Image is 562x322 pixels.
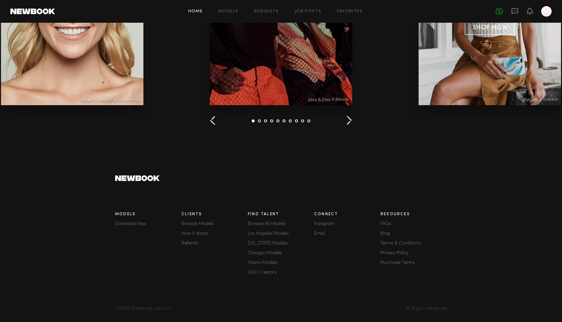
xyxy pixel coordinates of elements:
[381,212,447,217] h3: Resources
[381,251,447,255] a: Privacy Policy
[248,222,314,226] a: Browse All Models
[181,231,248,236] a: How It Works
[115,222,181,226] a: Download App
[248,212,314,217] h3: Find Talent
[314,212,381,217] h3: Connect
[295,9,322,14] a: Job Posts
[218,9,238,14] a: Models
[115,306,173,311] span: 2025 © Newbook Labs Inc.
[314,222,381,226] a: Instagram
[248,261,314,265] a: Miami Models
[541,6,552,17] a: M
[381,241,447,246] a: Terms & Conditions
[254,9,279,14] a: Requests
[381,222,447,226] a: FAQs
[337,9,363,14] a: Favorites
[188,9,203,14] a: Home
[248,241,314,246] a: [US_STATE] Models
[248,251,314,255] a: Chicago Models
[248,270,314,275] a: UGC Creators
[405,306,447,311] span: All Rights Reserved
[314,231,381,236] a: Email
[115,212,181,217] h3: Models
[381,231,447,236] a: Blog
[248,231,314,236] a: Los Angeles Models
[181,212,248,217] h3: Clients
[381,261,447,265] a: Purchaser Terms
[181,222,248,226] a: Browse Models
[181,241,248,246] a: Referral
